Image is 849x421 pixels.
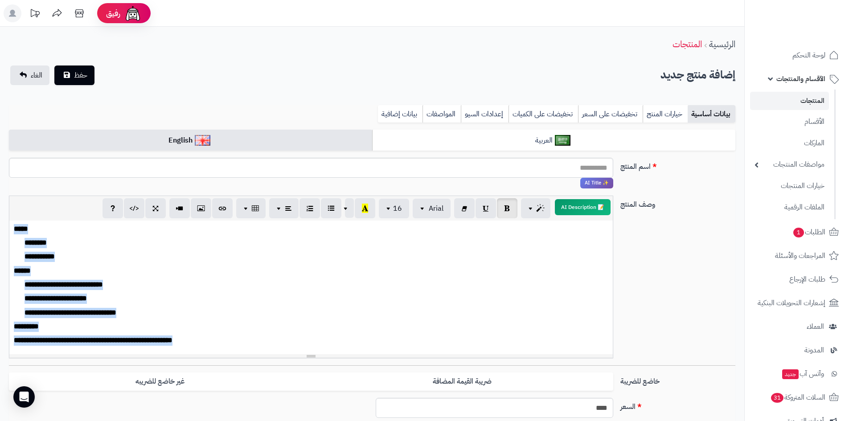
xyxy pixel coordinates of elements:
span: المدونة [804,344,824,356]
a: المنتجات [750,92,829,110]
img: العربية [555,135,570,146]
span: 16 [393,203,402,214]
label: السعر [617,398,739,412]
a: مواصفات المنتجات [750,155,829,174]
span: الغاء [31,70,42,81]
a: المواصفات [422,105,461,123]
label: غير خاضع للضريبه [9,372,311,391]
a: إعدادات السيو [461,105,509,123]
a: السلات المتروكة31 [750,387,844,408]
a: English [9,130,372,151]
a: وآتس آبجديد [750,363,844,384]
span: انقر لاستخدام رفيقك الذكي [580,178,613,188]
a: الطلبات1 [750,221,844,243]
label: خاضع للضريبة [617,372,739,387]
span: حفظ [74,70,87,81]
span: الطلبات [792,226,825,238]
a: الماركات [750,134,829,153]
span: رفيق [106,8,120,19]
a: تحديثات المنصة [24,4,46,25]
a: بيانات إضافية [378,105,422,123]
span: العملاء [807,320,824,333]
span: السلات المتروكة [770,391,825,404]
span: طلبات الإرجاع [789,273,825,286]
button: 📝 AI Description [555,199,611,215]
span: 31 [771,393,783,403]
a: خيارات المنتجات [750,176,829,196]
a: العربية [372,130,735,151]
label: وصف المنتج [617,196,739,210]
a: طلبات الإرجاع [750,269,844,290]
div: Open Intercom Messenger [13,386,35,408]
h2: إضافة منتج جديد [660,66,735,84]
button: 16 [379,199,409,218]
img: ai-face.png [124,4,142,22]
span: جديد [782,369,799,379]
label: اسم المنتج [617,158,739,172]
a: المراجعات والأسئلة [750,245,844,266]
a: خيارات المنتج [643,105,688,123]
img: English [195,135,210,146]
a: المدونة [750,339,844,361]
span: Arial [429,203,443,214]
span: 1 [793,228,804,237]
a: تخفيضات على السعر [578,105,643,123]
span: إشعارات التحويلات البنكية [758,297,825,309]
a: العملاء [750,316,844,337]
a: المنتجات [673,37,702,51]
button: Arial [413,199,451,218]
a: تخفيضات على الكميات [509,105,578,123]
a: إشعارات التحويلات البنكية [750,292,844,314]
a: الرئيسية [709,37,735,51]
label: ضريبة القيمة المضافة [311,372,613,391]
a: لوحة التحكم [750,45,844,66]
a: الغاء [10,65,49,85]
span: المراجعات والأسئلة [775,249,825,262]
a: الملفات الرقمية [750,198,829,217]
span: لوحة التحكم [792,49,825,61]
span: الأقسام والمنتجات [776,73,825,85]
button: حفظ [54,65,94,85]
a: بيانات أساسية [688,105,735,123]
a: الأقسام [750,112,829,131]
span: وآتس آب [781,368,824,380]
